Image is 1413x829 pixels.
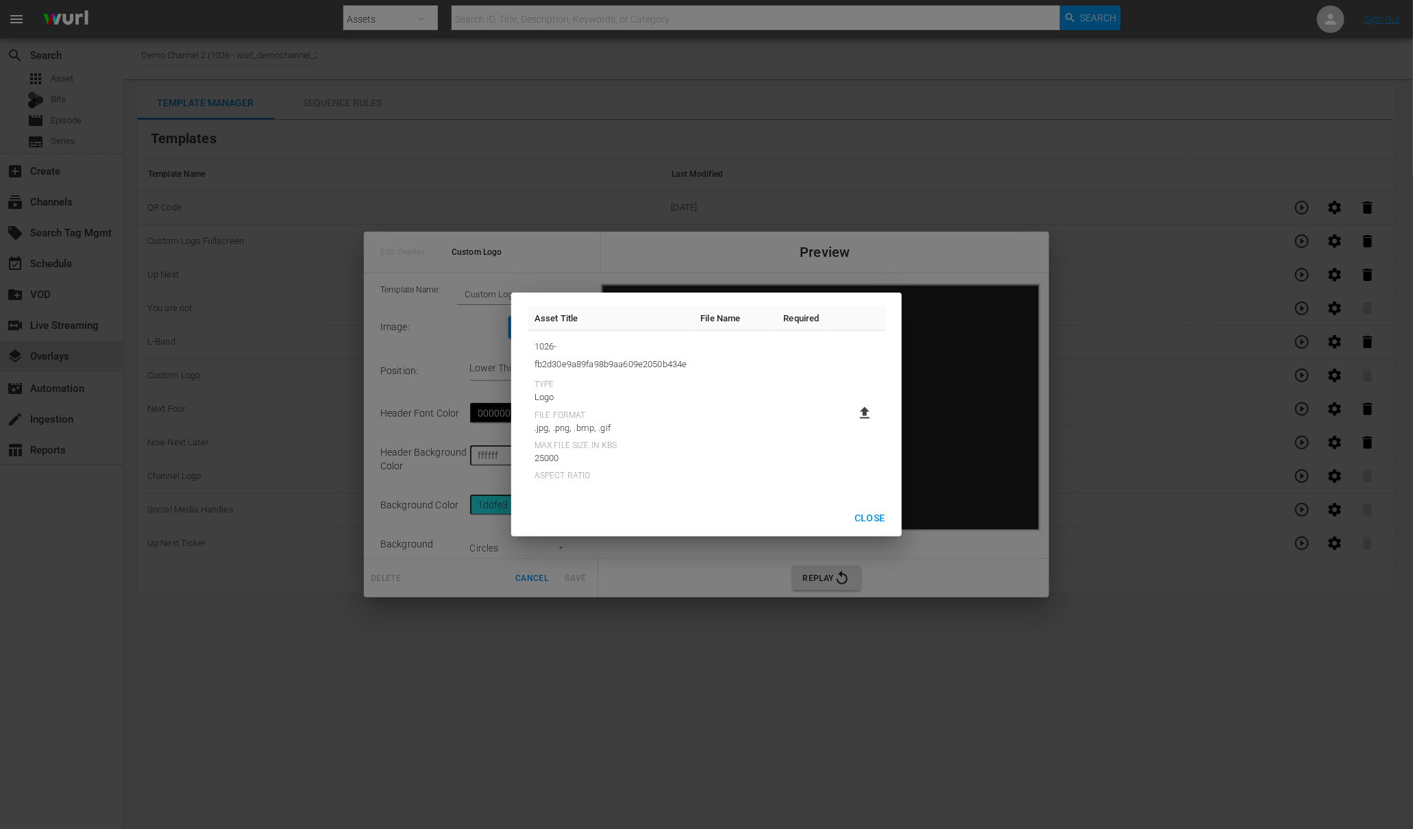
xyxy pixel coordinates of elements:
[535,338,687,373] span: 1026-fb2d30e9a89fa98b9aa609e2050b434e
[535,421,687,435] div: .jpg, .png, .bmp, .gif
[777,306,826,331] th: Required
[535,451,687,465] div: 25000
[528,306,693,331] th: Asset Title
[855,510,885,527] span: Close
[535,410,687,421] div: File Format
[535,471,687,482] div: Aspect Ratio
[535,391,687,404] div: Logo
[693,306,776,331] th: File Name
[844,506,896,531] button: Close
[535,380,687,391] div: Type
[535,441,687,451] div: Max File Size In Kbs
